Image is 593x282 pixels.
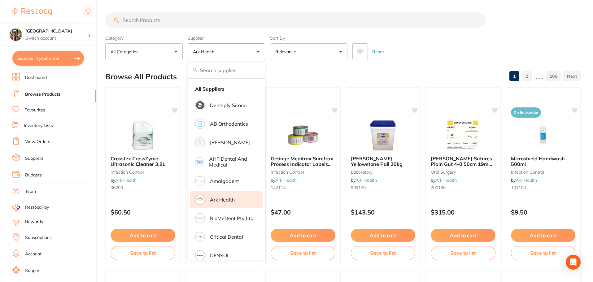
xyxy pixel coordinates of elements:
a: Account [25,251,41,257]
p: $143.50 [351,209,416,216]
a: Rewards [25,219,43,225]
b: Microshield Handwash 500ml [511,156,576,167]
p: $60.50 [111,209,175,216]
p: [PERSON_NAME] [210,140,250,145]
a: Budgets [25,172,42,178]
p: AB Orthodontics [210,121,248,127]
a: RestocqPay [12,204,49,211]
li: Clear selection [190,82,263,95]
span: by [511,177,537,183]
a: Ark Health [275,177,297,183]
a: Ark Health [435,177,457,183]
button: Add to cart [511,229,576,242]
p: BioMeDent Pty Ltd [210,215,254,221]
h2: Browse All Products [105,72,177,81]
img: Wanneroo Dental Centre [10,28,22,41]
p: $47.00 [271,209,335,216]
img: Ainsworth Yellowstone Pail 20kg [363,120,403,151]
span: by [271,177,297,183]
button: Save to list [351,246,416,260]
b: Getinge Meditrax Suretrax Process Indicator Labels Green [271,156,335,167]
button: $860.65 in your order [12,51,84,66]
b: Dynek Sutures Plain Gut 4-0 50cm 19mm 3/8 Circle R/C-P (PG405) - BX36 [431,156,495,167]
span: Crosstex CrossZyme Ultrasonic Cleaner 3.8L [111,155,165,167]
span: 142114 [271,185,286,190]
a: Dashboard [25,75,47,81]
p: Ark Health [210,197,235,202]
span: 999120 [351,185,366,190]
a: Team [25,189,36,195]
button: Add to cart [271,229,335,242]
p: $315.00 [431,209,495,216]
img: DENSOL [196,251,204,259]
button: Save to list [271,246,335,260]
img: Microshield Handwash 500ml [523,120,563,151]
div: Open Intercom Messenger [566,255,581,270]
button: Save to list [511,246,576,260]
span: by [351,177,377,183]
img: Getinge Meditrax Suretrax Process Indicator Labels Green [283,120,323,151]
span: by [111,177,137,183]
span: 101100 [511,185,526,190]
button: Save to list [111,246,175,260]
span: RestocqPay [25,204,49,210]
p: Relevance [275,49,299,55]
a: Inventory Lists [24,123,53,129]
a: 106 [546,70,561,82]
span: On Backorder [511,107,541,118]
button: Save to list [431,246,495,260]
input: Search Products [105,12,486,28]
p: All Categories [111,49,141,55]
img: Dynek Sutures Plain Gut 4-0 50cm 19mm 3/8 Circle R/C-P (PG405) - BX36 [443,120,483,151]
a: Favourites [24,107,45,113]
span: 36203 [111,185,123,190]
input: Search supplier [188,63,265,78]
a: Restocq Logo [12,5,52,19]
img: Amalgadent [196,177,204,185]
a: Ark Health [516,177,537,183]
strong: All Suppliers [195,86,225,92]
b: Ainsworth Yellowstone Pail 20kg [351,156,416,167]
label: Category [105,35,183,41]
img: RestocqPay [12,204,20,211]
img: BioMeDent Pty Ltd [196,214,204,222]
img: Restocq Logo [12,8,52,15]
p: AHP Dental and Medical [209,156,254,167]
span: Getinge Meditrax Suretrax Process Indicator Labels Green [271,155,333,173]
p: $9.50 [511,209,576,216]
button: Relevance [270,43,347,60]
button: Ark Health [188,43,265,60]
small: oral surgery [431,170,495,175]
p: Critical Dental [210,234,243,240]
button: All Categories [105,43,183,60]
img: Dentsply Sirona [196,101,204,109]
small: infection control [271,170,335,175]
img: Adam Dental [196,138,204,146]
small: laboratory [351,170,416,175]
button: Add to cart [111,229,175,242]
img: Ark Health [196,196,204,204]
button: Add to cart [351,229,416,242]
p: DENSOL [210,253,230,258]
span: by [431,177,457,183]
span: [PERSON_NAME] Sutures Plain Gut 4-0 50cm 19mm 3/8 Circle R/C-P (PG405) - BX36 [431,155,493,179]
a: Suppliers [25,155,43,162]
a: Subscriptions [25,235,52,241]
a: 2 [522,70,532,82]
a: Ark Health [115,177,137,183]
a: Browse Products [25,91,60,98]
p: Ark Health [193,49,217,55]
button: Add to cart [431,229,495,242]
p: Dentsply Sirona [210,102,247,108]
label: Supplier [188,35,265,41]
img: Critical Dental [196,233,204,241]
span: Microshield Handwash 500ml [511,155,565,167]
a: 1 [509,70,519,82]
a: Ark Health [355,177,377,183]
img: AHP Dental and Medical [196,158,203,165]
img: Crosstex CrossZyme Ultrasonic Cleaner 3.8L [123,120,163,151]
h4: Wanneroo Dental Centre [25,28,88,34]
img: AB Orthodontics [196,120,204,128]
small: infection control [511,170,576,175]
label: Sort By [270,35,347,41]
